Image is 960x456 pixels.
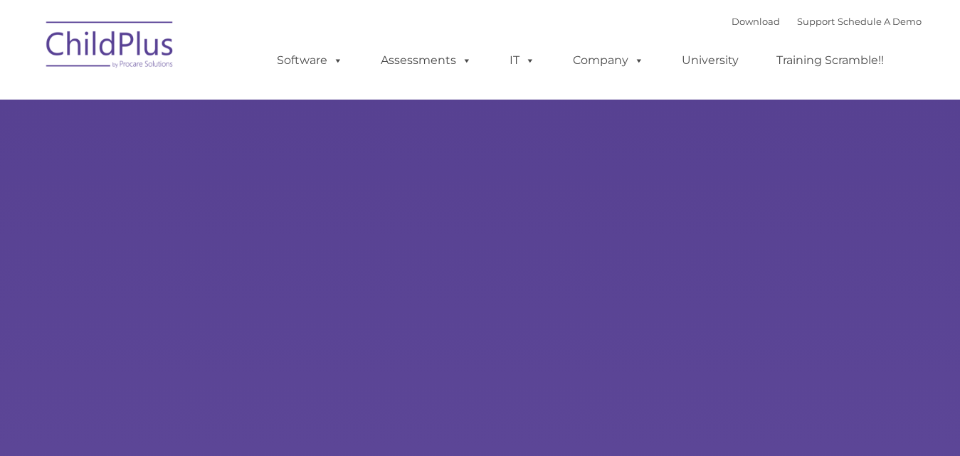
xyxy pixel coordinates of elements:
[39,11,181,83] img: ChildPlus by Procare Solutions
[559,46,658,75] a: Company
[263,46,357,75] a: Software
[732,16,780,27] a: Download
[668,46,753,75] a: University
[366,46,486,75] a: Assessments
[838,16,922,27] a: Schedule A Demo
[495,46,549,75] a: IT
[762,46,898,75] a: Training Scramble!!
[797,16,835,27] a: Support
[732,16,922,27] font: |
